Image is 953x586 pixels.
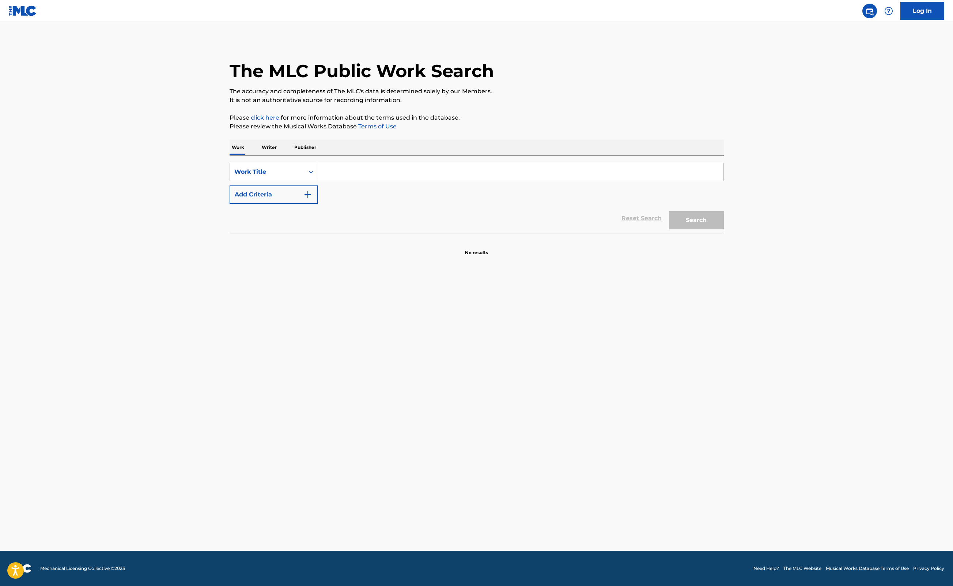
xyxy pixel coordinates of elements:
a: Terms of Use [357,123,397,130]
a: The MLC Website [783,565,821,572]
a: Musical Works Database Terms of Use [826,565,909,572]
form: Search Form [230,163,724,233]
p: Please review the Musical Works Database [230,122,724,131]
a: Public Search [862,4,877,18]
a: Log In [900,2,944,20]
p: The accuracy and completeness of The MLC's data is determined solely by our Members. [230,87,724,96]
iframe: Chat Widget [916,551,953,586]
img: logo [9,564,31,573]
img: help [884,7,893,15]
div: Help [881,4,896,18]
img: 9d2ae6d4665cec9f34b9.svg [303,190,312,199]
img: MLC Logo [9,5,37,16]
div: Work Title [234,168,300,176]
span: Mechanical Licensing Collective © 2025 [40,565,125,572]
p: Work [230,140,246,155]
h1: The MLC Public Work Search [230,60,494,82]
p: No results [465,241,488,256]
button: Add Criteria [230,185,318,204]
a: Need Help? [753,565,779,572]
a: click here [251,114,279,121]
img: search [865,7,874,15]
p: Publisher [292,140,318,155]
a: Privacy Policy [913,565,944,572]
p: Writer [260,140,279,155]
p: It is not an authoritative source for recording information. [230,96,724,105]
p: Please for more information about the terms used in the database. [230,113,724,122]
